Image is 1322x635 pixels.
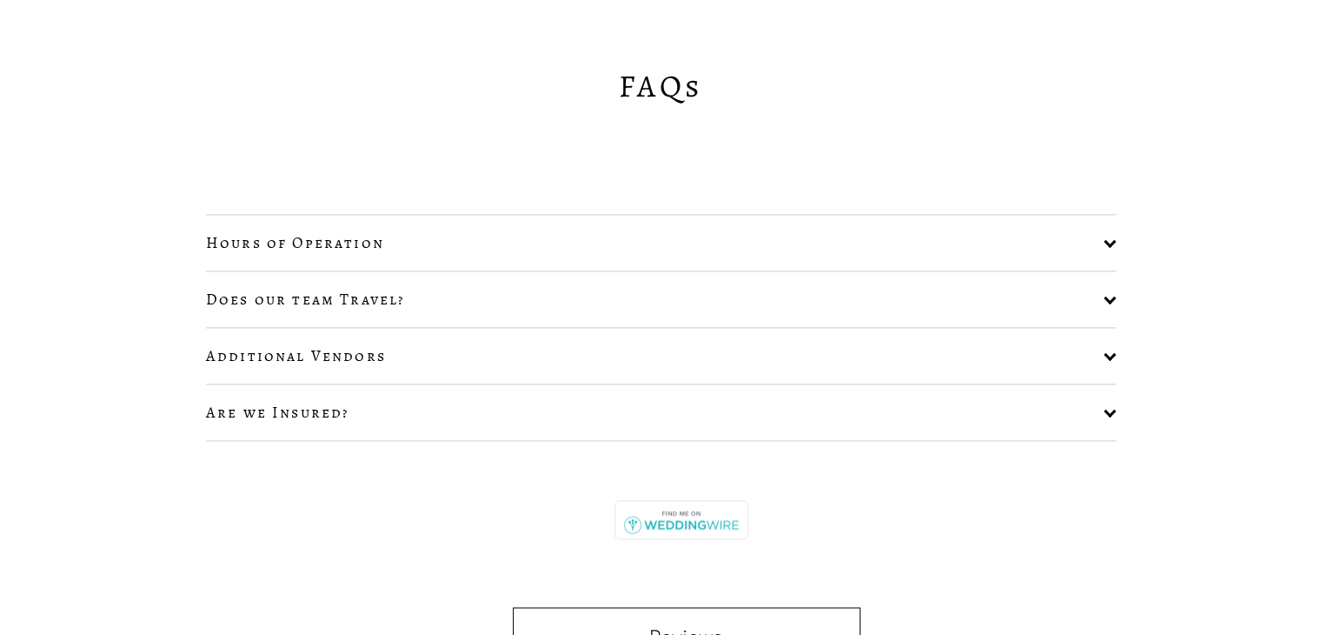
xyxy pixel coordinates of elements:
[206,402,1104,423] span: Are we Insured?
[206,345,1104,366] span: Additional Vendors
[614,526,748,542] a: weddingwire.com
[206,71,1116,102] h2: FAQs
[206,215,1116,271] button: Hours of Operation
[206,289,1104,310] span: Does our team Travel?
[206,232,1104,253] span: Hours of Operation
[206,328,1116,384] button: Additional Vendors
[206,271,1116,327] button: Does our team Travel?
[614,500,748,539] img: weddingwire.com
[206,384,1116,440] button: Are we Insured?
